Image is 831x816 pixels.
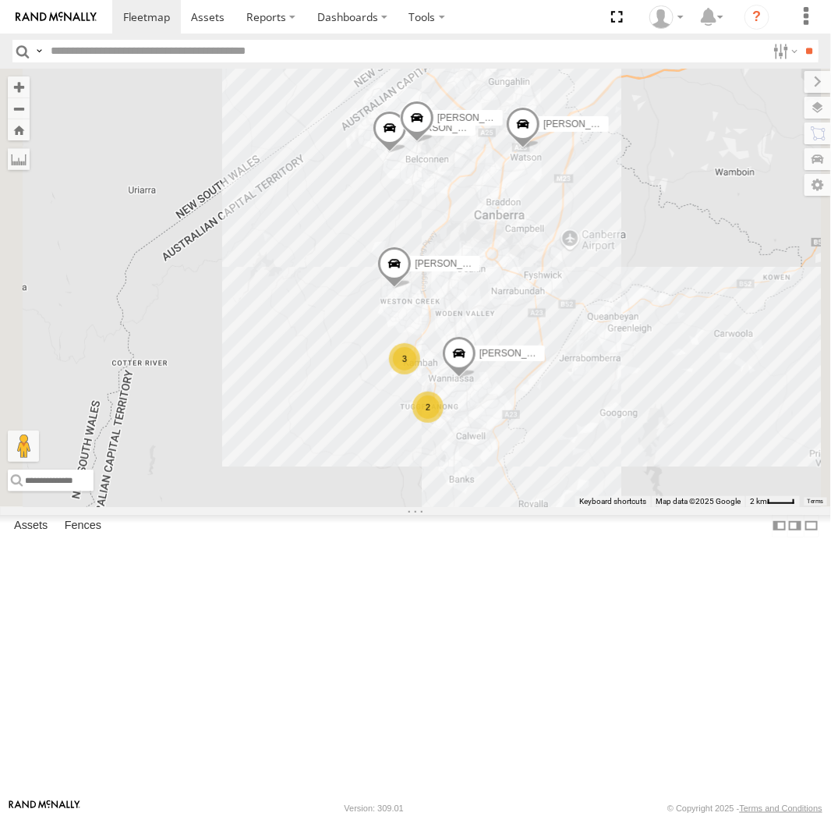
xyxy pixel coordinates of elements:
[6,516,55,537] label: Assets
[8,98,30,119] button: Zoom out
[9,800,80,816] a: Visit our Website
[579,496,646,507] button: Keyboard shortcuts
[787,515,803,537] label: Dock Summary Table to the Right
[667,804,822,813] div: © Copyright 2025 -
[740,804,822,813] a: Terms and Conditions
[345,804,404,813] div: Version: 309.01
[745,496,800,507] button: Map Scale: 2 km per 32 pixels
[410,122,487,133] span: [PERSON_NAME]
[808,498,824,504] a: Terms (opens in new tab)
[804,515,819,537] label: Hide Summary Table
[772,515,787,537] label: Dock Summary Table to the Left
[8,148,30,170] label: Measure
[415,257,492,268] span: [PERSON_NAME]
[389,343,420,374] div: 3
[57,516,109,537] label: Fences
[8,76,30,98] button: Zoom in
[16,12,97,23] img: rand-logo.svg
[644,5,689,29] div: Helen Mason
[744,5,769,30] i: ?
[412,392,444,423] div: 2
[33,40,45,62] label: Search Query
[437,112,515,123] span: [PERSON_NAME]
[767,40,801,62] label: Search Filter Options
[8,119,30,140] button: Zoom Home
[804,174,831,196] label: Map Settings
[479,348,557,359] span: [PERSON_NAME]
[750,497,767,506] span: 2 km
[8,431,39,462] button: Drag Pegman onto the map to open Street View
[543,119,621,129] span: [PERSON_NAME]
[656,497,741,506] span: Map data ©2025 Google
